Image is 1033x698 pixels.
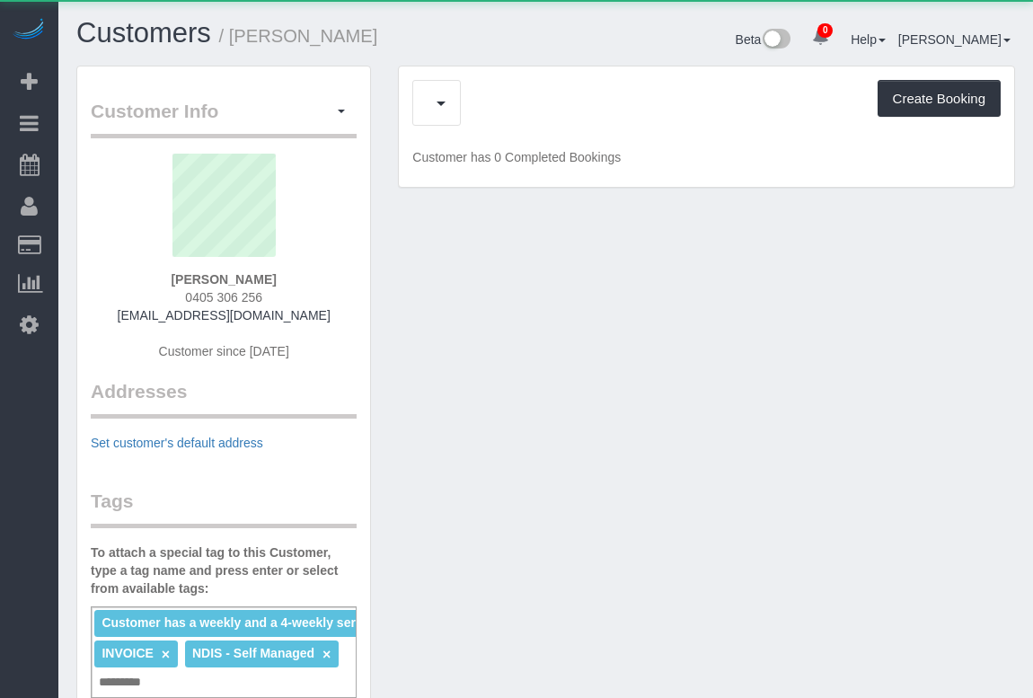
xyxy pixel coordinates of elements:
[91,488,357,528] legend: Tags
[192,646,314,660] span: NDIS - Self Managed
[91,98,357,138] legend: Customer Info
[736,32,791,47] a: Beta
[817,23,833,38] span: 0
[322,647,331,662] a: ×
[898,32,1011,47] a: [PERSON_NAME]
[803,18,838,57] a: 0
[91,543,357,597] label: To attach a special tag to this Customer, type a tag name and press enter or select from availabl...
[761,29,790,52] img: New interface
[118,308,331,322] a: [EMAIL_ADDRESS][DOMAIN_NAME]
[102,615,380,630] span: Customer has a weekly and a 4-weekly service
[878,80,1001,118] button: Create Booking
[159,344,289,358] span: Customer since [DATE]
[185,290,262,305] span: 0405 306 256
[162,647,170,662] a: ×
[91,436,263,450] a: Set customer's default address
[219,26,378,46] small: / [PERSON_NAME]
[76,17,211,49] a: Customers
[412,148,1001,166] p: Customer has 0 Completed Bookings
[171,272,276,287] strong: [PERSON_NAME]
[851,32,886,47] a: Help
[11,18,47,43] img: Automaid Logo
[102,646,154,660] span: INVOICE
